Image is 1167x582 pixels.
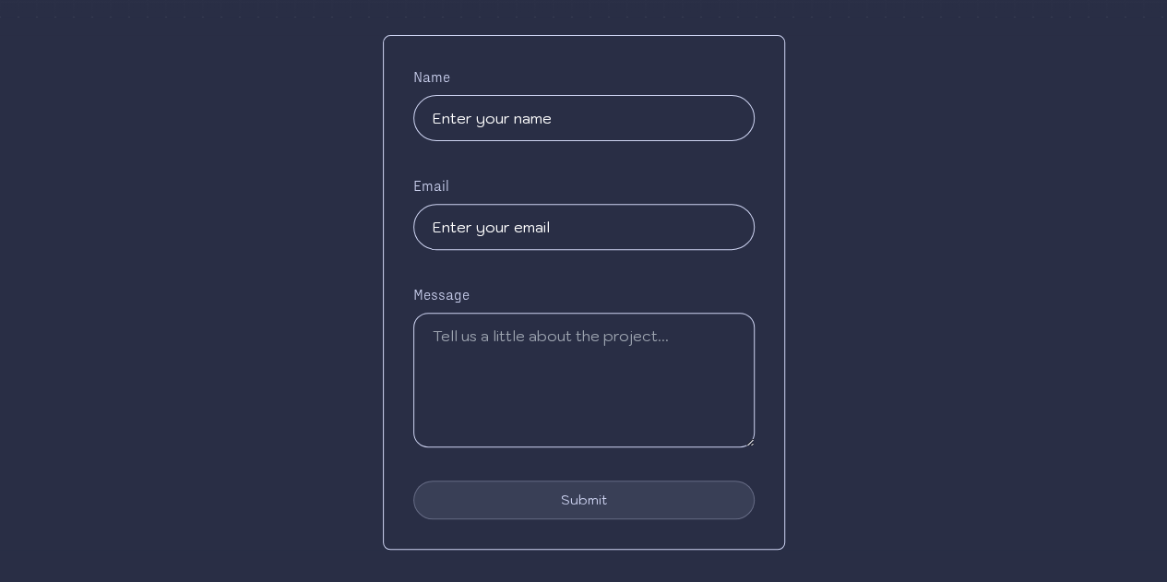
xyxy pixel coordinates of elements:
[413,65,450,88] label: Name
[413,95,755,141] input: Enter your name
[413,204,755,250] input: Enter your email
[413,174,449,196] label: Email
[413,283,470,305] label: Message
[413,481,755,519] button: Submit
